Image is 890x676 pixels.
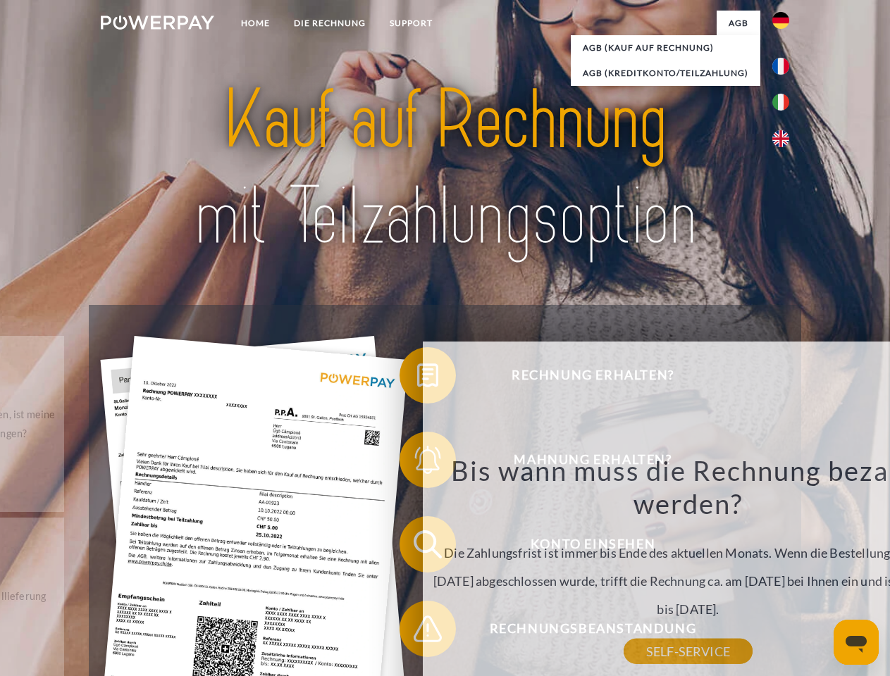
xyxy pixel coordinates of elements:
img: it [772,94,789,111]
a: SELF-SERVICE [624,639,753,664]
a: AGB (Kauf auf Rechnung) [571,35,760,61]
img: de [772,12,789,29]
img: logo-powerpay-white.svg [101,15,214,30]
button: Rechnungsbeanstandung [400,601,766,657]
a: SUPPORT [378,11,445,36]
iframe: Schaltfläche zum Öffnen des Messaging-Fensters [834,620,879,665]
a: agb [717,11,760,36]
img: en [772,130,789,147]
button: Konto einsehen [400,516,766,572]
img: title-powerpay_de.svg [135,68,755,270]
a: Home [229,11,282,36]
a: AGB (Kreditkonto/Teilzahlung) [571,61,760,86]
img: fr [772,58,789,75]
a: DIE RECHNUNG [282,11,378,36]
button: Rechnung erhalten? [400,347,766,403]
button: Mahnung erhalten? [400,432,766,488]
